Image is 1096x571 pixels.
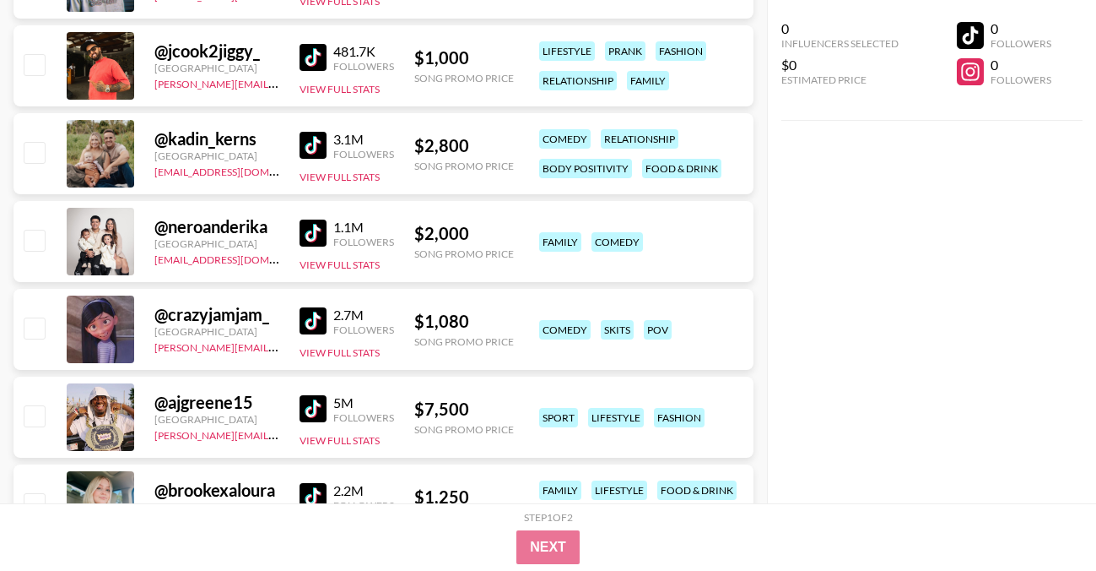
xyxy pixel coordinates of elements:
[644,320,672,340] div: pov
[642,159,721,178] div: food & drink
[333,482,394,499] div: 2.2M
[154,162,324,178] a: [EMAIL_ADDRESS][DOMAIN_NAME]
[516,530,580,564] button: Next
[300,258,380,271] button: View Full Stats
[539,129,591,149] div: comedy
[333,148,394,160] div: Followers
[656,41,706,61] div: fashion
[539,232,581,252] div: family
[414,47,514,68] div: $ 1,000
[333,499,394,512] div: Followers
[300,44,327,71] img: TikTok
[781,20,899,37] div: 0
[539,71,617,90] div: relationship
[414,247,514,260] div: Song Promo Price
[154,216,279,237] div: @ neroanderika
[333,219,394,236] div: 1.1M
[333,324,394,336] div: Followers
[414,160,514,172] div: Song Promo Price
[991,73,1051,86] div: Followers
[300,434,380,447] button: View Full Stats
[414,335,514,348] div: Song Promo Price
[414,223,514,244] div: $ 2,000
[333,394,394,411] div: 5M
[333,131,394,148] div: 3.1M
[154,62,279,74] div: [GEOGRAPHIC_DATA]
[154,41,279,62] div: @ jcook2jiggy_
[588,408,644,427] div: lifestyle
[991,57,1051,73] div: 0
[991,20,1051,37] div: 0
[333,236,394,248] div: Followers
[991,37,1051,50] div: Followers
[591,232,643,252] div: comedy
[333,60,394,73] div: Followers
[591,481,647,500] div: lifestyle
[605,41,645,61] div: prank
[657,481,737,500] div: food & drink
[601,320,634,340] div: skits
[539,408,578,427] div: sport
[414,72,514,84] div: Song Promo Price
[154,480,279,501] div: @ brookexaloura
[781,37,899,50] div: Influencers Selected
[414,487,514,508] div: $ 1,250
[154,413,279,426] div: [GEOGRAPHIC_DATA]
[154,150,279,162] div: [GEOGRAPHIC_DATA]
[539,320,591,340] div: comedy
[154,392,279,413] div: @ ajgreene15
[154,74,484,90] a: [PERSON_NAME][EMAIL_ADDRESS][PERSON_NAME][DOMAIN_NAME]
[539,481,581,500] div: family
[300,307,327,334] img: TikTok
[300,483,327,510] img: TikTok
[300,132,327,159] img: TikTok
[300,220,327,247] img: TikTok
[300,171,380,183] button: View Full Stats
[154,128,279,150] div: @ kadin_kerns
[524,511,573,524] div: Step 1 of 2
[333,43,394,60] div: 481.7K
[154,338,404,354] a: [PERSON_NAME][EMAIL_ADDRESS][DOMAIN_NAME]
[300,83,380,95] button: View Full Stats
[539,41,595,61] div: lifestyle
[300,395,327,422] img: TikTok
[300,346,380,359] button: View Full Stats
[333,411,394,424] div: Followers
[414,135,514,156] div: $ 2,800
[601,129,678,149] div: relationship
[1012,487,1076,551] iframe: Drift Widget Chat Controller
[414,399,514,420] div: $ 7,500
[781,73,899,86] div: Estimated Price
[654,408,705,427] div: fashion
[539,159,632,178] div: body positivity
[154,501,279,514] div: [GEOGRAPHIC_DATA]
[154,426,404,442] a: [PERSON_NAME][EMAIL_ADDRESS][DOMAIN_NAME]
[154,237,279,250] div: [GEOGRAPHIC_DATA]
[154,304,279,325] div: @ crazyjamjam_
[627,71,669,90] div: family
[414,423,514,436] div: Song Promo Price
[781,57,899,73] div: $0
[414,311,514,332] div: $ 1,080
[154,325,279,338] div: [GEOGRAPHIC_DATA]
[333,307,394,324] div: 2.7M
[154,250,324,266] a: [EMAIL_ADDRESS][DOMAIN_NAME]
